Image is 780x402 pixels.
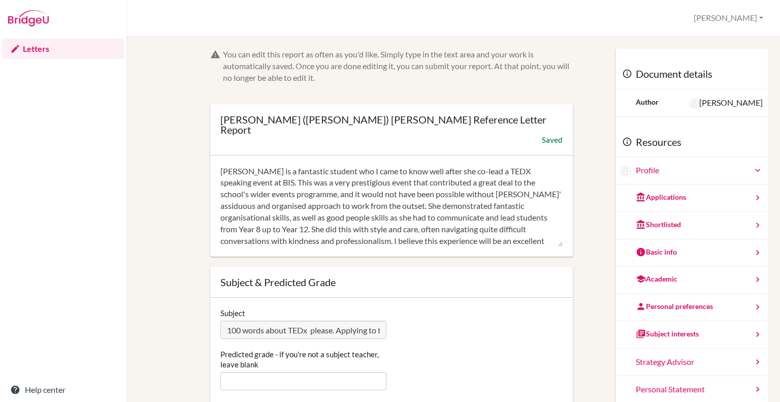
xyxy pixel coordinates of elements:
a: Applications [615,184,768,212]
a: Letters [2,39,124,59]
div: Personal preferences [636,301,713,312]
img: Nha Tran (Alexis) Tran [621,166,631,176]
div: Author [636,97,659,107]
div: Subject & Predicted Grade [220,277,563,287]
div: You can edit this report as often as you'd like. Simply type in the text area and your work is au... [223,49,573,84]
button: [PERSON_NAME] [689,9,768,27]
a: Basic info [615,239,768,267]
a: Academic [615,266,768,294]
div: Saved [542,135,563,145]
a: Help center [2,380,124,400]
div: Resources [615,127,768,158]
div: Basic info [636,247,677,257]
div: Academic [636,274,677,284]
img: Bridge-U [8,10,49,26]
label: Predicted grade - if you're not a subject teacher, leave blank [220,349,386,369]
a: Subject interests [615,321,768,349]
a: Shortlisted [615,212,768,239]
img: Paul Rispin [689,99,699,109]
div: Document details [615,59,768,89]
div: Applications [636,192,686,202]
a: Personal preferences [615,294,768,321]
div: Subject interests [636,329,699,339]
a: Strategy Advisor [615,349,768,376]
label: Subject [220,308,245,318]
div: [PERSON_NAME] [689,97,763,109]
a: Profile [636,165,763,176]
div: [PERSON_NAME] ([PERSON_NAME]) [PERSON_NAME] Reference Letter Report [220,114,563,135]
div: Shortlisted [636,220,681,230]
